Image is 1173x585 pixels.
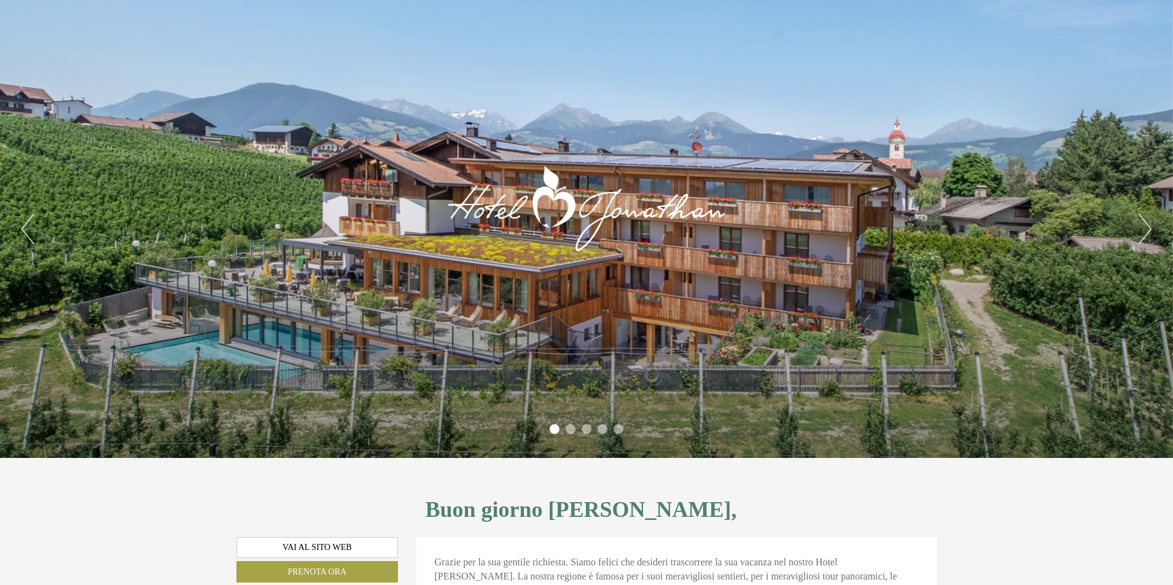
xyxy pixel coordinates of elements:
button: Previous [21,214,34,244]
button: Next [1139,214,1152,244]
a: Vai al sito web [236,537,398,558]
h1: Buon giorno [PERSON_NAME], [426,498,737,522]
a: Prenota ora [236,561,398,583]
